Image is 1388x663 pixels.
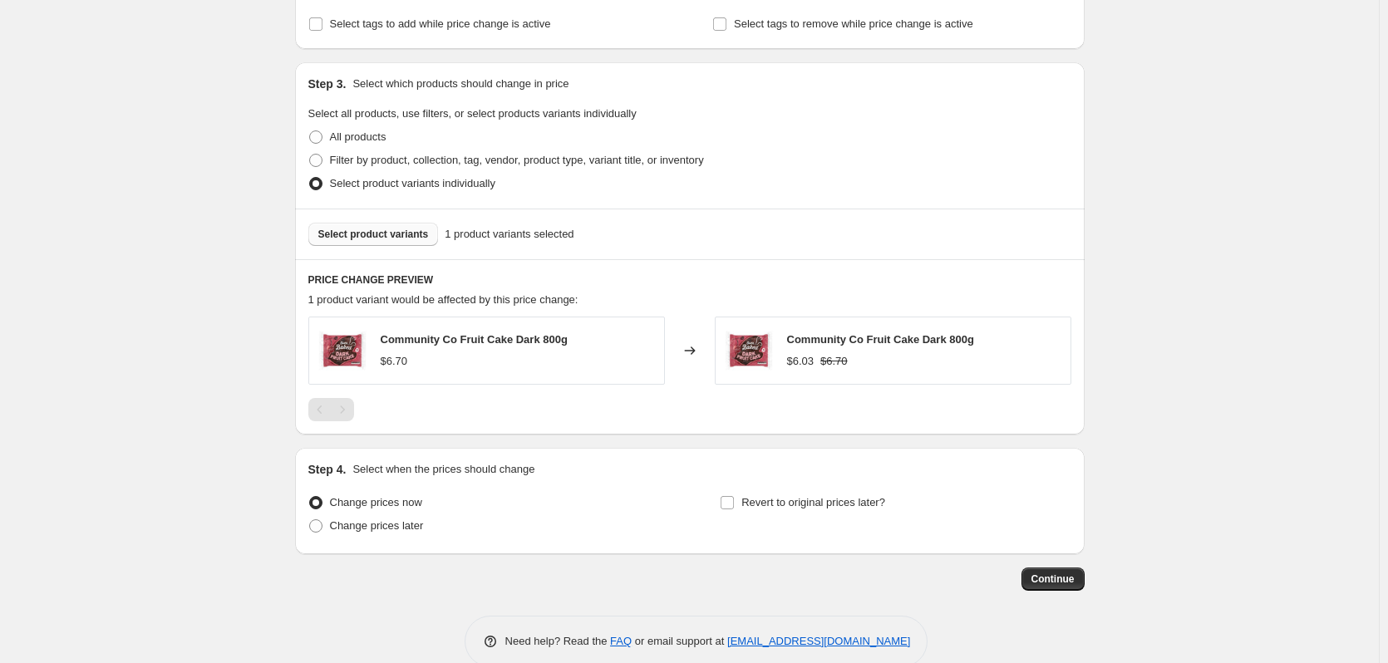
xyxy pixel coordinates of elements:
span: Filter by product, collection, tag, vendor, product type, variant title, or inventory [330,154,704,166]
a: [EMAIL_ADDRESS][DOMAIN_NAME] [727,635,910,647]
span: Select all products, use filters, or select products variants individually [308,107,637,120]
span: Need help? Read the [505,635,611,647]
span: Revert to original prices later? [741,496,885,508]
span: 1 product variants selected [445,226,573,243]
span: Community Co Fruit Cake Dark 800g [787,333,974,346]
h6: PRICE CHANGE PREVIEW [308,273,1071,287]
a: FAQ [610,635,632,647]
p: Select which products should change in price [352,76,568,92]
span: Continue [1031,572,1075,586]
span: 1 product variant would be affected by this price change: [308,293,578,306]
button: Continue [1021,567,1085,591]
div: $6.70 [381,353,408,370]
span: Select tags to add while price change is active [330,17,551,30]
span: All products [330,130,386,143]
h2: Step 4. [308,461,347,478]
span: or email support at [632,635,727,647]
p: Select when the prices should change [352,461,534,478]
img: Comm-Co-Dark-Fruit-Cake_80x.jpg [317,326,367,376]
h2: Step 3. [308,76,347,92]
span: Change prices later [330,519,424,532]
img: Comm-Co-Dark-Fruit-Cake_80x.jpg [724,326,774,376]
div: $6.03 [787,353,815,370]
span: Community Co Fruit Cake Dark 800g [381,333,568,346]
strike: $6.70 [820,353,848,370]
span: Select product variants [318,228,429,241]
span: Change prices now [330,496,422,508]
span: Select tags to remove while price change is active [734,17,973,30]
span: Select product variants individually [330,177,495,189]
button: Select product variants [308,223,439,246]
nav: Pagination [308,398,354,421]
